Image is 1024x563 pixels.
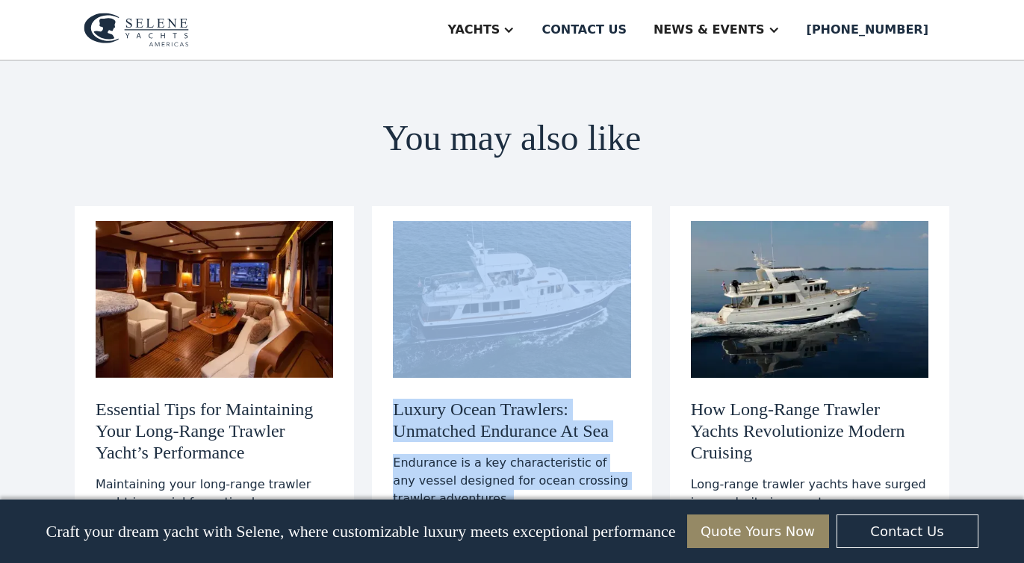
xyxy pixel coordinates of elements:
div: Endurance is a key characteristic of any vessel designed for ocean crossing trawler adventures. [393,454,630,508]
div: Long-range trawler yachts have surged in popularity in recent years, transforming modern sea travel. [691,476,928,529]
div: Contact us [542,21,627,39]
div: Yachts [447,21,500,39]
p: Craft your dream yacht with Selene, where customizable luxury meets exceptional performance [46,522,675,541]
a: Quote Yours Now [687,514,829,548]
a: Contact Us [837,514,978,548]
div: News & EVENTS [654,21,765,39]
h3: How Long-Range Trawler Yachts Revolutionize Modern Cruising [691,399,928,463]
h3: Essential Tips for Maintaining Your Long-Range Trawler Yacht’s Performance [96,399,333,463]
h3: Luxury Ocean Trawlers: Unmatched Endurance At Sea [393,399,630,442]
img: logo [84,13,189,47]
div: [PHONE_NUMBER] [807,21,928,39]
h2: You may also like [383,119,642,158]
